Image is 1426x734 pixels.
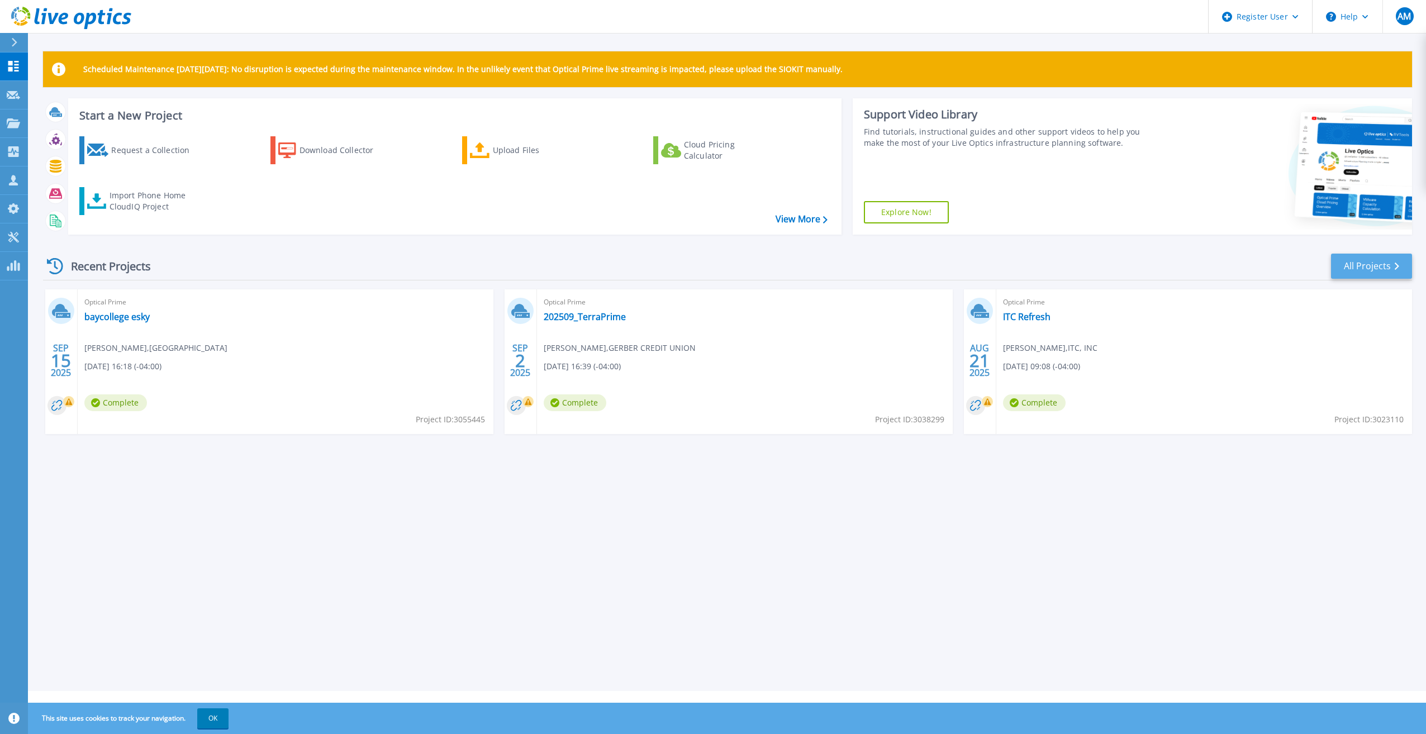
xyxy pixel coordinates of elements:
[416,413,485,426] span: Project ID: 3055445
[110,190,197,212] div: Import Phone Home CloudIQ Project
[111,139,201,161] div: Request a Collection
[544,394,606,411] span: Complete
[1003,342,1097,354] span: [PERSON_NAME] , ITC, INC
[84,296,487,308] span: Optical Prime
[510,340,531,381] div: SEP 2025
[864,107,1153,122] div: Support Video Library
[1003,394,1066,411] span: Complete
[653,136,778,164] a: Cloud Pricing Calculator
[1003,360,1080,373] span: [DATE] 09:08 (-04:00)
[864,201,949,223] a: Explore Now!
[544,311,626,322] a: 202509_TerraPrime
[83,65,843,74] p: Scheduled Maintenance [DATE][DATE]: No disruption is expected during the maintenance window. In t...
[43,252,166,280] div: Recent Projects
[969,356,990,365] span: 21
[300,139,389,161] div: Download Collector
[84,360,161,373] span: [DATE] 16:18 (-04:00)
[270,136,395,164] a: Download Collector
[515,356,525,365] span: 2
[684,139,773,161] div: Cloud Pricing Calculator
[493,139,582,161] div: Upload Files
[1334,413,1404,426] span: Project ID: 3023110
[84,311,150,322] a: baycollege esky
[79,136,204,164] a: Request a Collection
[84,342,227,354] span: [PERSON_NAME] , [GEOGRAPHIC_DATA]
[84,394,147,411] span: Complete
[875,413,944,426] span: Project ID: 3038299
[51,356,71,365] span: 15
[1003,296,1405,308] span: Optical Prime
[1003,311,1051,322] a: ITC Refresh
[31,708,229,728] span: This site uses cookies to track your navigation.
[544,296,946,308] span: Optical Prime
[1398,12,1411,21] span: AM
[544,342,696,354] span: [PERSON_NAME] , GERBER CREDIT UNION
[79,109,827,122] h3: Start a New Project
[197,708,229,728] button: OK
[1331,254,1412,279] a: All Projects
[864,126,1153,149] div: Find tutorials, instructional guides and other support videos to help you make the most of your L...
[50,340,72,381] div: SEP 2025
[969,340,990,381] div: AUG 2025
[776,214,828,225] a: View More
[462,136,587,164] a: Upload Files
[544,360,621,373] span: [DATE] 16:39 (-04:00)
